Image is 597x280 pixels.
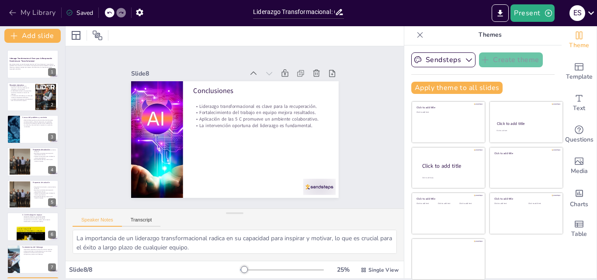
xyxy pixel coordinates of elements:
[22,251,56,252] p: Influencia del líder en la identificación con los valores.
[411,82,503,94] button: Apply theme to all slides
[562,182,597,213] div: Add charts and graphs
[459,203,479,205] div: Click to add text
[22,246,56,249] p: Fundamentos del liderazgo
[566,72,593,82] span: Template
[194,114,327,148] p: La intervención oportuna del liderazgo es fundamental.
[33,159,56,162] p: Desarrollo de liderazgo interno para inspirar al equipo.
[562,24,597,56] div: Change the overall theme
[122,217,161,227] button: Transcript
[198,95,331,129] p: Liderazgo transformacional es clave para la recuperación.
[571,166,588,176] span: Media
[562,213,597,245] div: Add a table
[48,101,56,109] div: 2
[10,98,33,101] p: La cohesión del equipo es esencial para el éxito comercial de la empresa.
[565,135,594,145] span: Questions
[22,221,56,222] p: Colaboración y comunicación efectiva.
[22,216,56,218] p: Claridad en objetivos y metas alcanzables.
[7,82,59,111] div: 2
[66,9,93,17] div: Saved
[33,152,56,156] p: Reuniones semanales para mejorar la comunicación interna.
[10,90,33,95] p: Se identificarán causas y se propondrán soluciones alineadas con teorías de liderazgo.
[4,29,61,43] button: Add slide
[427,24,553,45] p: Themes
[494,197,557,200] div: Click to add title
[33,186,56,189] p: Programa de motivación y reconocimiento de logros.
[10,85,33,90] p: El equipo de ventas de "Tecno Soluciones" enfrenta problemas de motivación y comunicación.
[368,266,399,273] span: Single View
[195,107,329,142] p: Aplicación de las 5 C promueve un ambiente colaborativo.
[48,68,56,76] div: 1
[33,156,56,159] p: Talleres de integración para fortalecer la cultura organizacional.
[411,52,476,67] button: Sendsteps
[562,56,597,87] div: Add ready made slides
[417,106,479,109] div: Click to add title
[10,63,56,68] p: Este trabajo analiza el caso del equipo de ventas de "Tecno Soluciones", que enfrenta problemas d...
[492,4,509,22] button: Export to PowerPoint
[33,196,56,199] p: Desarrollo de liderazgo interno para inspirar al equipo.
[562,119,597,150] div: Get real-time input from your audience
[417,203,436,205] div: Click to add text
[571,229,587,239] span: Table
[417,111,479,114] div: Click to add text
[33,149,56,152] p: Programa de motivación y reconocimiento de logros.
[10,68,56,70] p: Generated with [URL]
[33,181,56,183] p: Propuesta de solución
[479,52,543,67] button: Create theme
[22,214,56,216] p: 5 C del trabajo en equipo
[569,41,589,50] span: Theme
[197,101,330,135] p: Fortalecimiento del trabajo en equipo mejora resultados.
[438,203,458,205] div: Click to add text
[569,4,585,22] button: e s
[48,198,56,206] div: 5
[7,147,59,176] div: 4
[7,50,59,79] div: 1
[22,252,56,254] p: Inspiración a través de una visión clara.
[33,189,56,192] p: Reuniones semanales para mejorar la comunicación interna.
[48,133,56,141] div: 3
[494,203,522,205] div: Click to add text
[10,95,33,98] p: La intervención del liderazgo es clave para mejorar el desempeño del equipo.
[562,87,597,119] div: Add text boxes
[10,58,52,62] strong: Liderazgo Transformacional: Clave para la Recuperación Económica en 'Tecno Soluciones'
[510,4,554,22] button: Present
[22,124,56,127] p: La confusión y descoordinación impactan los resultados comerciales.
[33,192,56,195] p: Talleres de integración para fortalecer la cultura organizacional.
[48,231,56,239] div: 6
[333,266,354,274] div: 25 %
[7,245,59,273] div: 7
[22,121,56,123] p: La desmotivación y falta de compromiso son evidentes.
[69,28,83,42] div: Layout
[569,5,585,21] div: e s
[201,78,334,116] p: Conclusiones
[562,150,597,182] div: Add images, graphics, shapes or video
[10,83,33,86] p: Resumen ejecutivo
[22,249,56,251] p: Movilización del equipo a través de reuniones regulares.
[7,6,59,20] button: My Library
[69,266,240,274] div: Slide 8 / 8
[22,119,56,121] p: Falta de liderazgo efectivo afecta la dirección del equipo.
[22,123,56,124] p: La ausencia de trabajo en equipo limita la colaboración.
[497,121,555,126] div: Click to add title
[7,115,59,144] div: 3
[73,217,122,227] button: Speaker Notes
[22,254,56,256] p: Compromiso y pasión en el liderazgo.
[494,151,557,155] div: Click to add title
[92,30,103,41] span: Position
[422,162,478,170] div: Click to add title
[7,212,59,241] div: 6
[253,6,335,18] input: Insert title
[48,166,56,174] div: 4
[422,177,477,179] div: Click to add body
[73,230,397,254] textarea: La importancia de un liderazgo transformacional radica en su capacidad para inspirar y motivar, l...
[22,116,56,119] p: Causas del problema y contexto
[417,197,479,200] div: Click to add title
[33,149,56,151] p: Propuesta de solución
[528,203,556,205] div: Click to add text
[496,130,555,132] div: Click to add text
[22,219,56,221] p: Compromiso con la misión y valores de la empresa.
[570,200,588,209] span: Charts
[48,263,56,271] div: 7
[144,49,256,80] div: Slide 8
[22,218,56,219] p: Confianza entre los miembros del equipo.
[7,180,59,209] div: 5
